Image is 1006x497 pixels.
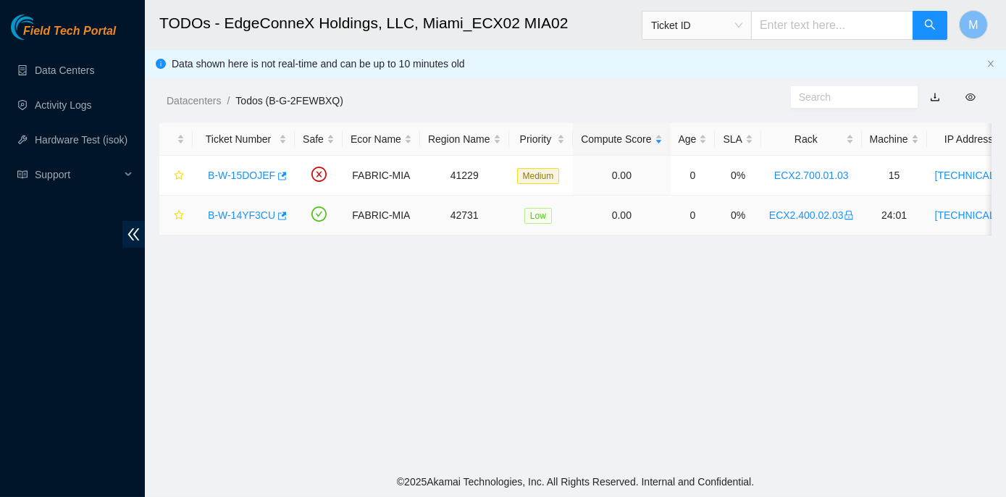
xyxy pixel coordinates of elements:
[862,196,927,235] td: 24:01
[671,156,716,196] td: 0
[35,134,127,146] a: Hardware Test (isok)
[986,59,995,69] button: close
[167,95,221,106] a: Datacenters
[573,156,670,196] td: 0.00
[968,16,978,34] span: M
[924,19,936,33] span: search
[145,467,1006,497] footer: © 2025 Akamai Technologies, Inc. All Rights Reserved. Internal and Confidential.
[715,196,760,235] td: 0%
[167,204,185,227] button: star
[235,95,343,106] a: Todos (B-G-2FEWBXQ)
[343,196,420,235] td: FABRIC-MIA
[751,11,913,40] input: Enter text here...
[986,59,995,68] span: close
[17,170,28,180] span: read
[671,196,716,235] td: 0
[862,156,927,196] td: 15
[35,160,120,189] span: Support
[919,85,951,109] button: download
[343,156,420,196] td: FABRIC-MIA
[844,210,854,220] span: lock
[35,64,94,76] a: Data Centers
[23,25,116,38] span: Field Tech Portal
[965,92,976,102] span: eye
[208,170,275,181] a: B-W-15DOJEF
[122,221,145,248] span: double-left
[311,206,327,222] span: check-circle
[959,10,988,39] button: M
[174,170,184,182] span: star
[799,89,898,105] input: Search
[167,164,185,187] button: star
[311,167,327,182] span: close-circle
[420,156,509,196] td: 41229
[35,99,92,111] a: Activity Logs
[11,14,73,40] img: Akamai Technologies
[573,196,670,235] td: 0.00
[11,26,116,45] a: Akamai TechnologiesField Tech Portal
[524,208,552,224] span: Low
[715,156,760,196] td: 0%
[651,14,742,36] span: Ticket ID
[769,209,854,221] a: ECX2.400.02.03lock
[930,91,940,103] a: download
[208,209,275,221] a: B-W-14YF3CU
[913,11,947,40] button: search
[517,168,560,184] span: Medium
[774,170,849,181] a: ECX2.700.01.03
[420,196,509,235] td: 42731
[227,95,230,106] span: /
[174,210,184,222] span: star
